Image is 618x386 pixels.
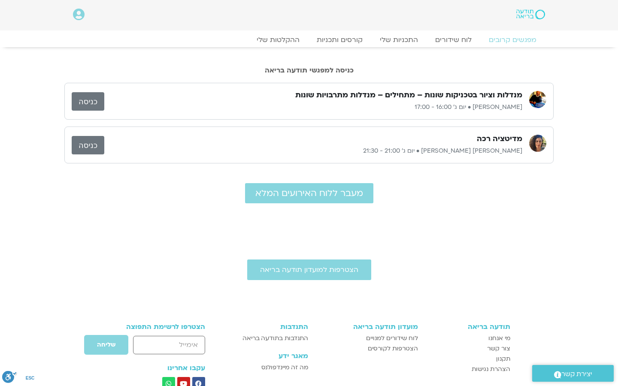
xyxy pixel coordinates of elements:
a: מה זה מיינדפולנס [229,362,308,373]
a: כניסה [72,136,104,154]
h3: עקבו אחרינו [108,364,205,372]
h3: תודעה בריאה [427,323,511,331]
span: מה זה מיינדפולנס [261,362,308,373]
h3: מדיטציה רכה [477,134,522,144]
img: סיון גל גוטמן [529,135,546,152]
span: התנדבות בתודעה בריאה [242,333,308,344]
span: לוח שידורים למנויים [366,333,418,344]
span: תקנון [496,354,510,364]
a: מי אנחנו [427,333,511,344]
span: יצירת קשר [561,368,592,380]
a: קורסים ותכניות [308,36,371,44]
img: איתן קדמי [529,91,546,108]
a: לוח שידורים למנויים [317,333,418,344]
span: שליחה [97,341,115,348]
a: כניסה [72,92,104,111]
span: הצטרפות לקורסים [368,344,418,354]
a: צור קשר [427,344,511,354]
a: הצהרת נגישות [427,364,511,374]
form: טופס חדש [108,335,205,359]
span: הצהרת נגישות [472,364,510,374]
h3: מנדלות וציור בטכניקות שונות – מתחילים – מנדלות מתרבויות שונות [295,90,522,100]
h3: הצטרפו לרשימת התפוצה [108,323,205,331]
a: הצטרפות לקורסים [317,344,418,354]
h3: מועדון תודעה בריאה [317,323,418,331]
a: לוח שידורים [427,36,480,44]
h3: מאגר ידע [229,352,308,360]
a: הצטרפות למועדון תודעה בריאה [247,259,371,280]
a: מפגשים קרובים [480,36,545,44]
a: התכניות שלי [371,36,427,44]
button: שליחה [84,335,129,355]
p: [PERSON_NAME] [PERSON_NAME] • יום ג׳ 21:00 - 21:30 [104,146,522,156]
a: מעבר ללוח האירועים המלא [245,183,373,203]
span: מעבר ללוח האירועים המלא [255,188,363,198]
p: [PERSON_NAME] • יום ג׳ 16:00 - 17:00 [104,102,522,112]
input: אימייל [133,336,205,354]
a: תקנון [427,354,511,364]
h2: כניסה למפגשי תודעה בריאה [64,66,554,74]
span: מי אנחנו [488,333,510,344]
a: יצירת קשר [532,365,614,382]
a: ההקלטות שלי [248,36,308,44]
h3: התנדבות [229,323,308,331]
span: הצטרפות למועדון תודעה בריאה [260,266,358,274]
nav: Menu [73,36,545,44]
span: צור קשר [487,344,510,354]
a: התנדבות בתודעה בריאה [229,333,308,344]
